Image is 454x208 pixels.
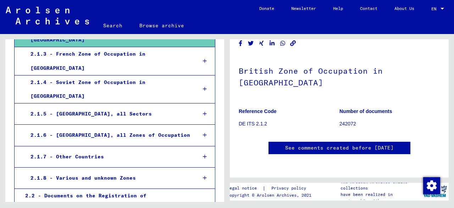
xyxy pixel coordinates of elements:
[239,108,277,114] b: Reference Code
[268,39,276,48] button: Share on LinkedIn
[285,144,394,152] a: See comments created before [DATE]
[431,6,439,11] span: EN
[422,182,448,200] img: yv_logo.png
[131,17,193,34] a: Browse archive
[247,39,255,48] button: Share on Twitter
[25,171,191,185] div: 2.1.8 - Various and unknown Zones
[25,47,191,75] div: 2.1.3 - French Zone of Occupation in [GEOGRAPHIC_DATA]
[6,7,89,24] img: Arolsen_neg.svg
[289,39,297,48] button: Copy link
[340,179,421,191] p: The Arolsen Archives online collections
[25,128,191,142] div: 2.1.6 - [GEOGRAPHIC_DATA], all Zones of Occupation
[279,39,287,48] button: Share on WhatsApp
[258,39,265,48] button: Share on Xing
[227,185,315,192] div: |
[227,185,262,192] a: Legal notice
[95,17,131,34] a: Search
[239,120,339,128] p: DE ITS 2.1.2
[239,55,440,97] h1: British Zone of Occupation in [GEOGRAPHIC_DATA]
[227,192,315,198] p: Copyright © Arolsen Archives, 2021
[237,39,244,48] button: Share on Facebook
[25,150,191,164] div: 2.1.7 - Other Countries
[25,75,191,103] div: 2.1.4 - Soviet Zone of Occupation in [GEOGRAPHIC_DATA]
[423,177,440,194] img: Change consent
[25,107,191,121] div: 2.1.5 - [GEOGRAPHIC_DATA], all Sectors
[266,185,315,192] a: Privacy policy
[339,108,392,114] b: Number of documents
[339,120,440,128] p: 242072
[340,191,421,204] p: have been realized in partnership with
[423,177,440,194] div: Change consent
